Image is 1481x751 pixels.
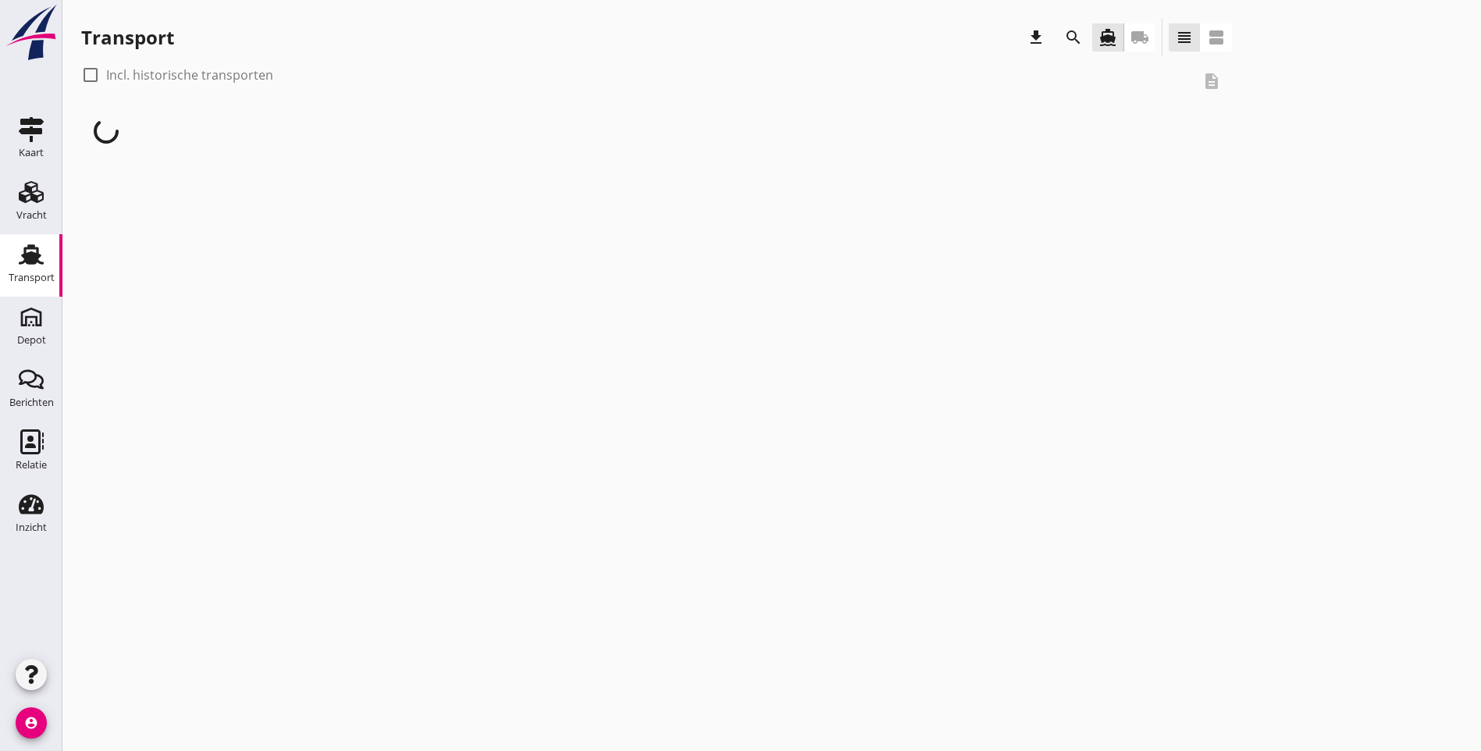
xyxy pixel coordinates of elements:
[1175,28,1194,47] i: view_headline
[16,460,47,470] div: Relatie
[3,4,59,62] img: logo-small.a267ee39.svg
[1098,28,1117,47] i: directions_boat
[9,272,55,283] div: Transport
[1207,28,1226,47] i: view_agenda
[1027,28,1045,47] i: download
[1064,28,1083,47] i: search
[16,522,47,532] div: Inzicht
[81,25,174,50] div: Transport
[19,148,44,158] div: Kaart
[106,67,273,83] label: Incl. historische transporten
[16,210,47,220] div: Vracht
[9,397,54,408] div: Berichten
[16,707,47,739] i: account_circle
[1130,28,1149,47] i: local_shipping
[17,335,46,345] div: Depot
